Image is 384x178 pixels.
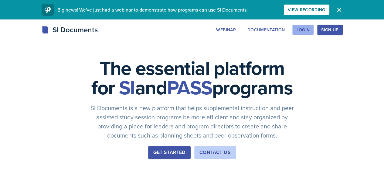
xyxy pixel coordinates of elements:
[57,6,248,13] span: Big news! We've just had a webinar to demonstrate how programs can use SI Documents.
[148,146,190,159] button: Get Started
[216,27,236,32] div: Webinar
[247,27,285,32] div: Documentation
[194,146,236,159] button: Contact Us
[42,24,98,35] div: SI Documents
[288,7,325,12] div: View Recording
[321,27,338,32] div: Sign Up
[153,149,185,156] div: Get Started
[199,149,231,156] div: Contact Us
[317,25,342,35] button: Sign Up
[292,25,314,35] button: Login
[296,27,310,32] div: Login
[284,5,329,15] button: View Recording
[243,25,289,35] button: Documentation
[212,25,240,35] button: Webinar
